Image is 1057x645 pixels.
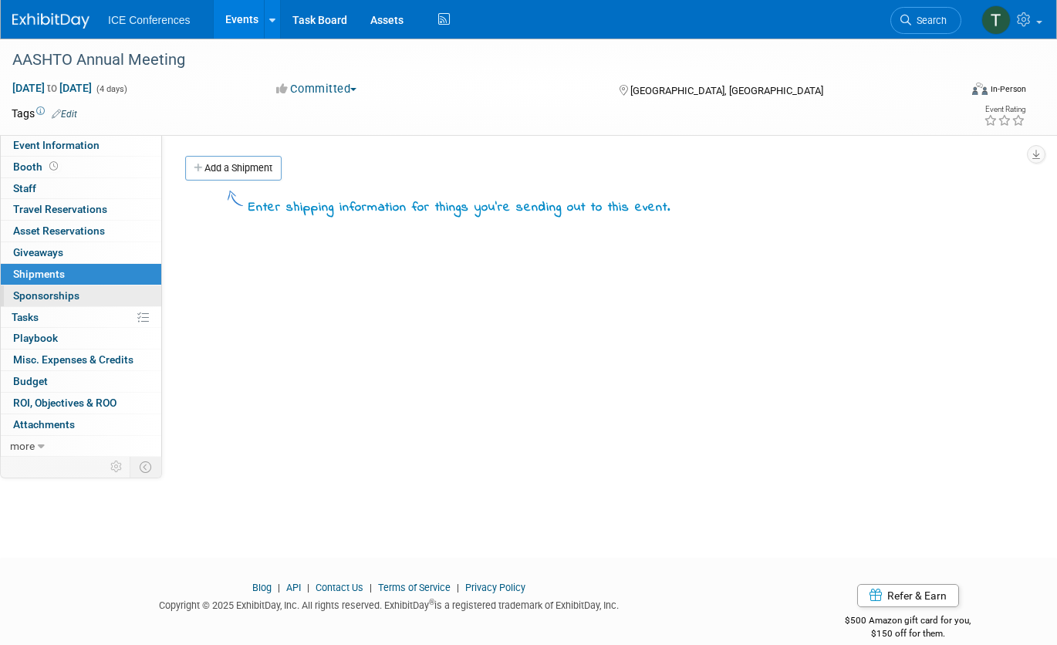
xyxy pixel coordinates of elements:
[271,81,363,97] button: Committed
[45,82,59,94] span: to
[108,14,191,26] span: ICE Conferences
[274,582,284,593] span: |
[465,582,525,593] a: Privacy Policy
[453,582,463,593] span: |
[984,106,1025,113] div: Event Rating
[790,627,1026,640] div: $150 off for them.
[1,199,161,220] a: Travel Reservations
[13,332,58,344] span: Playbook
[286,582,301,593] a: API
[13,139,100,151] span: Event Information
[52,109,77,120] a: Edit
[1,307,161,328] a: Tasks
[12,595,767,613] div: Copyright © 2025 ExhibitDay, Inc. All rights reserved. ExhibitDay is a registered trademark of Ex...
[13,225,105,237] span: Asset Reservations
[252,582,272,593] a: Blog
[790,604,1026,640] div: $500 Amazon gift card for you,
[1,436,161,457] a: more
[1,178,161,199] a: Staff
[1,135,161,156] a: Event Information
[630,85,823,96] span: [GEOGRAPHIC_DATA], [GEOGRAPHIC_DATA]
[13,268,65,280] span: Shipments
[12,13,89,29] img: ExhibitDay
[876,80,1026,103] div: Event Format
[13,375,48,387] span: Budget
[13,289,79,302] span: Sponsorships
[972,83,988,95] img: Format-Inperson.png
[130,457,162,477] td: Toggle Event Tabs
[13,160,61,173] span: Booth
[1,393,161,414] a: ROI, Objectives & ROO
[1,157,161,177] a: Booth
[366,582,376,593] span: |
[1,242,161,263] a: Giveaways
[95,84,127,94] span: (4 days)
[1,264,161,285] a: Shipments
[185,156,282,181] a: Add a Shipment
[13,182,36,194] span: Staff
[12,311,39,323] span: Tasks
[13,246,63,258] span: Giveaways
[429,598,434,606] sup: ®
[890,7,961,34] a: Search
[13,418,75,431] span: Attachments
[1,414,161,435] a: Attachments
[248,199,670,218] div: Enter shipping information for things you're sending out to this event.
[7,46,940,74] div: AASHTO Annual Meeting
[13,203,107,215] span: Travel Reservations
[12,106,77,121] td: Tags
[911,15,947,26] span: Search
[12,81,93,95] span: [DATE] [DATE]
[13,353,133,366] span: Misc. Expenses & Credits
[990,83,1026,95] div: In-Person
[103,457,130,477] td: Personalize Event Tab Strip
[981,5,1011,35] img: Tracie Blaser
[1,371,161,392] a: Budget
[857,584,959,607] a: Refer & Earn
[1,350,161,370] a: Misc. Expenses & Credits
[1,328,161,349] a: Playbook
[10,440,35,452] span: more
[1,285,161,306] a: Sponsorships
[378,582,451,593] a: Terms of Service
[303,582,313,593] span: |
[13,397,117,409] span: ROI, Objectives & ROO
[46,160,61,172] span: Booth not reserved yet
[1,221,161,241] a: Asset Reservations
[316,582,363,593] a: Contact Us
